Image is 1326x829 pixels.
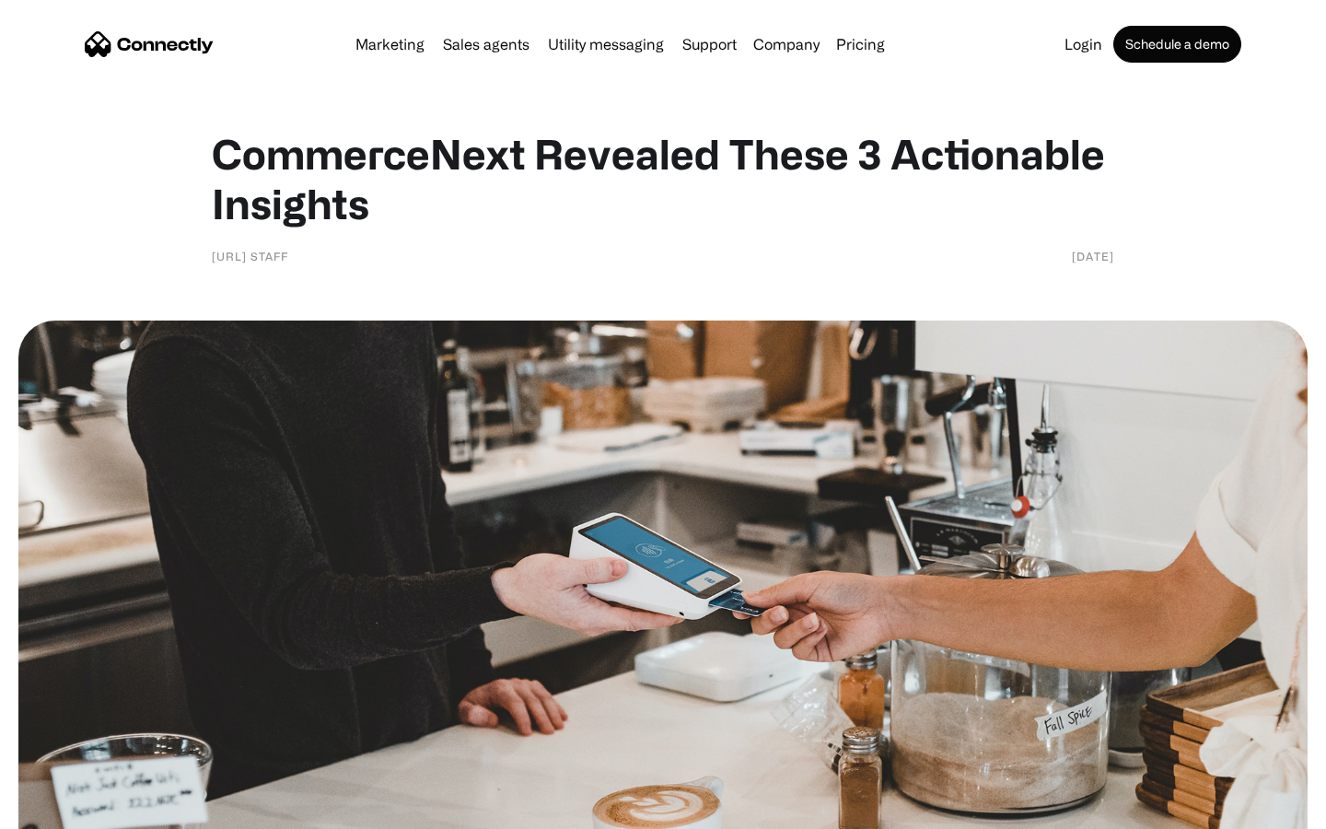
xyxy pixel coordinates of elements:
[37,797,110,823] ul: Language list
[212,247,288,265] div: [URL] Staff
[748,31,825,57] div: Company
[85,30,214,58] a: home
[18,797,110,823] aside: Language selected: English
[348,37,432,52] a: Marketing
[829,37,892,52] a: Pricing
[675,37,744,52] a: Support
[1113,26,1241,63] a: Schedule a demo
[436,37,537,52] a: Sales agents
[753,31,820,57] div: Company
[212,129,1114,228] h1: CommerceNext Revealed These 3 Actionable Insights
[541,37,671,52] a: Utility messaging
[1072,247,1114,265] div: [DATE]
[1057,37,1110,52] a: Login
